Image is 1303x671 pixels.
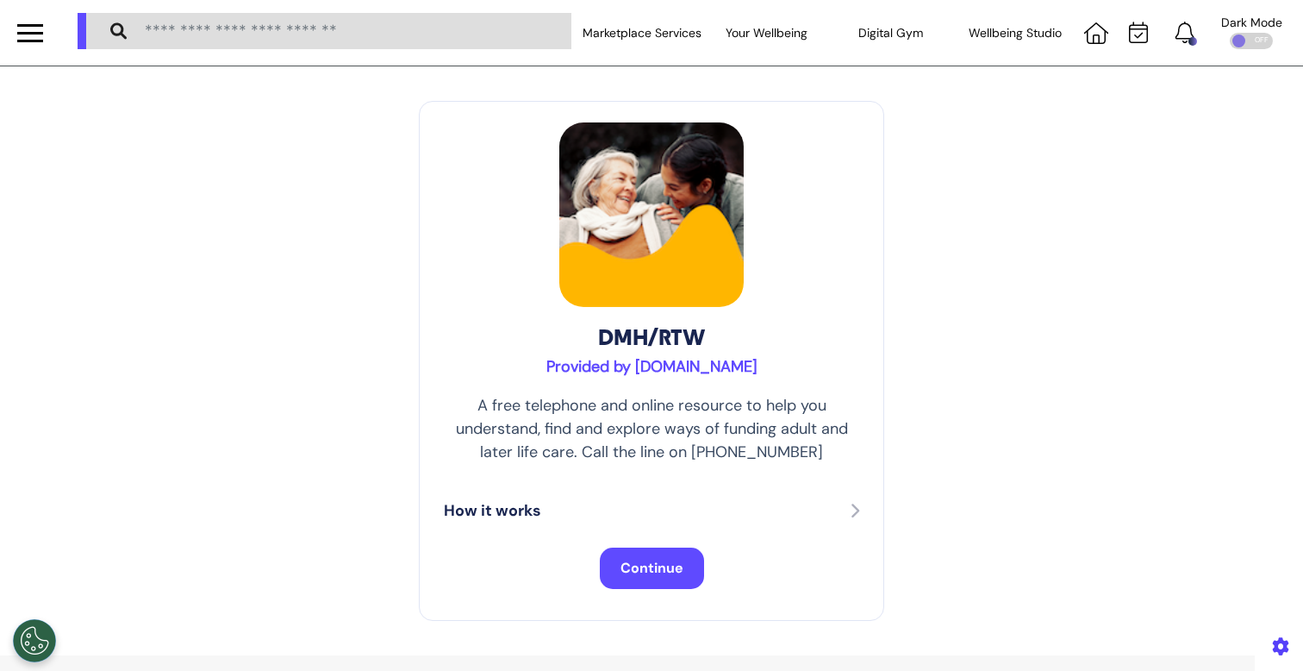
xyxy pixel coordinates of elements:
span: Continue [620,559,683,577]
button: Continue [600,548,704,589]
div: Marketplace Services [580,9,704,57]
div: Wellbeing Studio [953,9,1077,57]
h2: DMH/RTW [444,324,859,351]
button: Open Preferences [13,619,56,662]
p: How it works [444,499,541,523]
button: How it works [444,499,859,524]
p: A free telephone and online resource to help you understand, find and explore ways of funding adu... [444,394,859,464]
h3: Provided by [DOMAIN_NAME] [444,358,859,377]
div: Dark Mode [1221,16,1282,28]
div: Your Wellbeing [704,9,828,57]
div: OFF [1230,33,1273,49]
img: DMH/RTW [559,122,744,307]
div: Digital Gym [828,9,952,57]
